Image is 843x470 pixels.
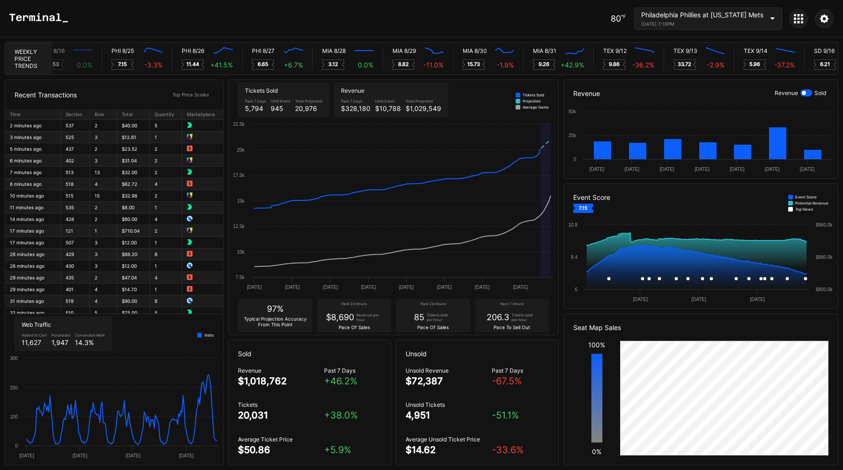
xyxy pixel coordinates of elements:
td: $47.04 [117,272,150,284]
th: Section [60,109,89,120]
td: $12.00 [117,237,150,249]
text: [DATE] [730,167,745,172]
img: 8bdfe9f8b5d43a0de7cb.png [187,251,192,257]
div: 0% [592,448,601,455]
td: 429 [60,249,89,260]
div: Past 7 Days [245,99,266,103]
div: + 41.5 % [210,61,233,69]
img: 8bdfe9f8b5d43a0de7cb.png [187,286,192,292]
div: -11.0 % [423,61,444,69]
text: 17.5k [233,173,245,178]
div: Unsold [396,340,558,367]
div: 1,947 [52,338,70,346]
td: 2 [150,155,182,167]
td: 3 [89,249,117,260]
td: 535 [60,202,89,213]
div: 85 [414,312,424,322]
text: 100 [10,414,18,419]
text: [DATE] [692,297,707,302]
div: 14 minutes ago [10,216,56,222]
div: Philadelphia Phillies at [US_STATE] Mets [641,11,763,19]
text: [DATE] [475,285,490,290]
text: [DATE] [513,285,528,290]
div: [DATE] 7:10PM [641,21,763,27]
div: PHI 8/26 [182,47,204,54]
div: 80 [611,14,626,23]
div: Until Event [271,99,290,103]
td: $90.00 [117,295,150,307]
td: 513 [60,167,89,178]
td: $14.70 [117,284,150,295]
text: [DATE] [633,297,648,302]
text: 3.12 [328,61,338,67]
div: Seat Map Sales [564,314,838,341]
text: 20k [237,147,245,153]
td: 2 [89,213,117,225]
div: 20,976 [295,104,322,112]
div: Pace To Sell Out [494,324,530,330]
td: 4 [89,284,117,295]
td: 1 [150,132,182,143]
div: Event Score [795,195,817,199]
div: ℉ [621,14,626,19]
div: Sold [814,89,826,96]
div: $10,788 [375,104,401,112]
text: 7.15 [579,205,588,211]
td: $32.00 [117,167,150,178]
text: [DATE] [800,167,815,172]
text: 25k [569,133,577,138]
td: 507 [60,237,89,249]
div: SD 9/16 [814,47,835,54]
text: 0 [15,443,18,448]
div: Projection [523,99,541,103]
div: 31 minutes ago [10,298,56,304]
td: 1 [150,202,182,213]
td: $32.98 [117,190,150,202]
td: 430 [60,260,89,272]
div: Sold [229,340,391,367]
text: 15.73 [467,61,481,67]
td: 537 [60,120,89,132]
div: Revenue [564,80,838,107]
text: 7.15 [118,61,127,67]
div: Revenue [238,367,324,374]
td: $12.61 [117,132,150,143]
div: Pace Of Sales [339,324,370,330]
text: [DATE] [285,285,300,290]
text: [DATE] [437,285,452,290]
div: 2 minutes ago [10,123,56,128]
text: 200 [10,385,18,390]
td: 4 [150,213,182,225]
text: 15k [237,198,245,204]
div: Average Unsold Ticket Price [406,436,492,443]
td: 2 [150,167,182,178]
text: $800.0k [816,287,833,292]
div: Weekly Price Trends [5,43,52,74]
div: 32 minutes ago [10,310,56,316]
div: 5,794 [245,104,266,112]
td: 6 [150,295,182,307]
div: 20,031 [238,410,268,421]
div: Average Game [523,105,549,110]
div: 206.3 [487,312,509,322]
text: 8.82 [398,61,409,67]
div: 10 minutes ago [10,193,56,198]
div: Tickets sold per hour [427,313,452,322]
div: Revenue [775,89,798,96]
div: Potential Revenue [795,201,828,206]
td: 515 [60,190,89,202]
td: 5 [89,307,117,319]
th: Quantity [150,109,182,120]
text: 8.4 [571,255,577,260]
text: [DATE] [179,453,194,458]
td: 519 [60,295,89,307]
th: Total [117,109,150,120]
td: 4 [89,178,117,190]
th: Row [89,109,117,120]
text: [DATE] [361,285,376,290]
td: 5 [150,120,182,132]
td: 2 [89,120,117,132]
td: 428 [60,213,89,225]
img: 8bdfe9f8b5d43a0de7cb.png [187,274,192,280]
div: -3.3 % [144,61,163,69]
